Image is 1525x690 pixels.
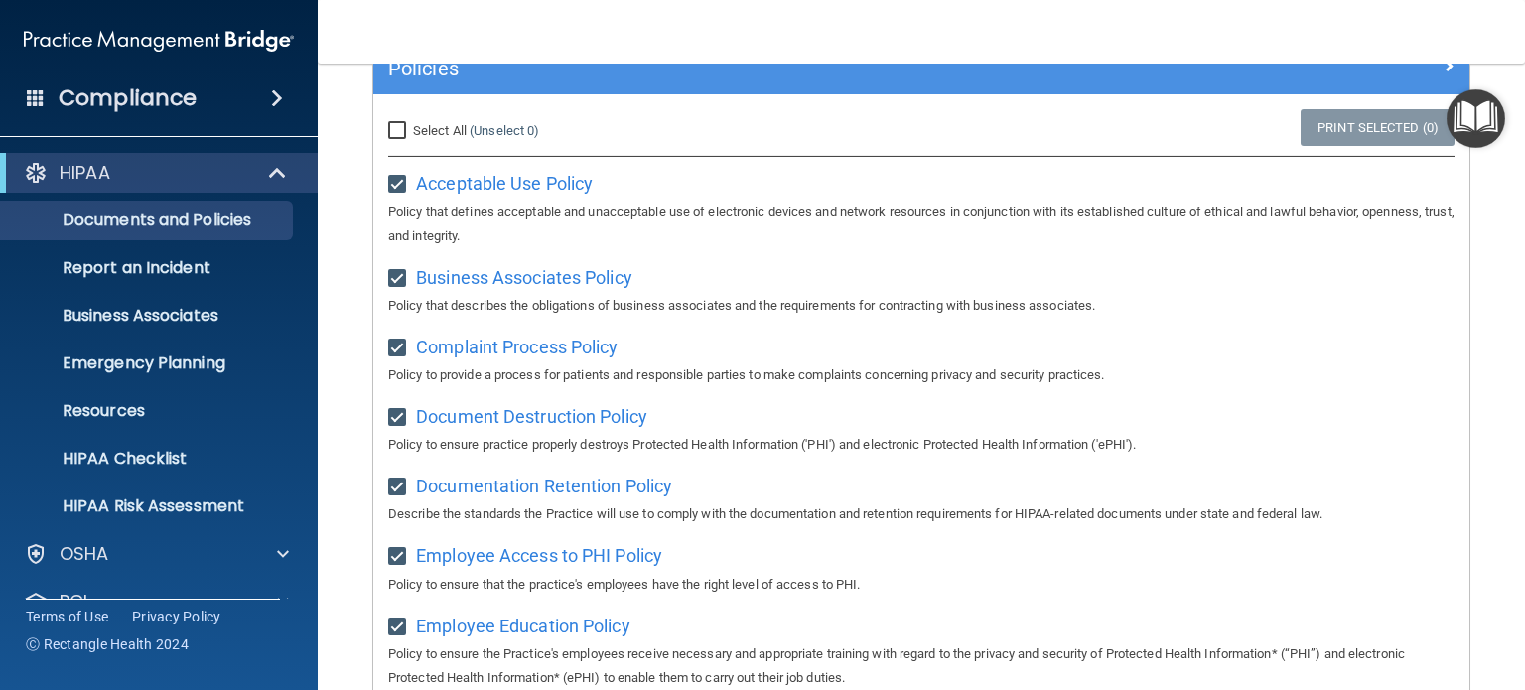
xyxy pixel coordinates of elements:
[388,53,1455,84] a: Policies
[1182,550,1501,628] iframe: Drift Widget Chat Controller
[13,496,284,516] p: HIPAA Risk Assessment
[1447,89,1505,148] button: Open Resource Center
[416,173,593,194] span: Acceptable Use Policy
[388,573,1455,597] p: Policy to ensure that the practice's employees have the right level of access to PHI.
[416,337,618,357] span: Complaint Process Policy
[388,642,1455,690] p: Policy to ensure the Practice's employees receive necessary and appropriate training with regard ...
[24,21,294,61] img: PMB logo
[24,161,288,185] a: HIPAA
[413,123,467,138] span: Select All
[60,161,110,185] p: HIPAA
[132,607,221,626] a: Privacy Policy
[59,84,197,112] h4: Compliance
[388,363,1455,387] p: Policy to provide a process for patients and responsible parties to make complaints concerning pr...
[60,542,109,566] p: OSHA
[416,267,632,288] span: Business Associates Policy
[416,476,672,496] span: Documentation Retention Policy
[26,634,189,654] span: Ⓒ Rectangle Health 2024
[388,123,411,139] input: Select All (Unselect 0)
[13,306,284,326] p: Business Associates
[24,542,289,566] a: OSHA
[470,123,539,138] a: (Unselect 0)
[416,545,662,566] span: Employee Access to PHI Policy
[13,258,284,278] p: Report an Incident
[388,294,1455,318] p: Policy that describes the obligations of business associates and the requirements for contracting...
[1301,109,1455,146] a: Print Selected (0)
[24,590,289,614] a: PCI
[388,433,1455,457] p: Policy to ensure practice properly destroys Protected Health Information ('PHI') and electronic P...
[13,401,284,421] p: Resources
[13,210,284,230] p: Documents and Policies
[388,502,1455,526] p: Describe the standards the Practice will use to comply with the documentation and retention requi...
[388,201,1455,248] p: Policy that defines acceptable and unacceptable use of electronic devices and network resources i...
[60,590,87,614] p: PCI
[13,353,284,373] p: Emergency Planning
[13,449,284,469] p: HIPAA Checklist
[26,607,108,626] a: Terms of Use
[416,616,630,636] span: Employee Education Policy
[388,58,1180,79] h5: Policies
[416,406,647,427] span: Document Destruction Policy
